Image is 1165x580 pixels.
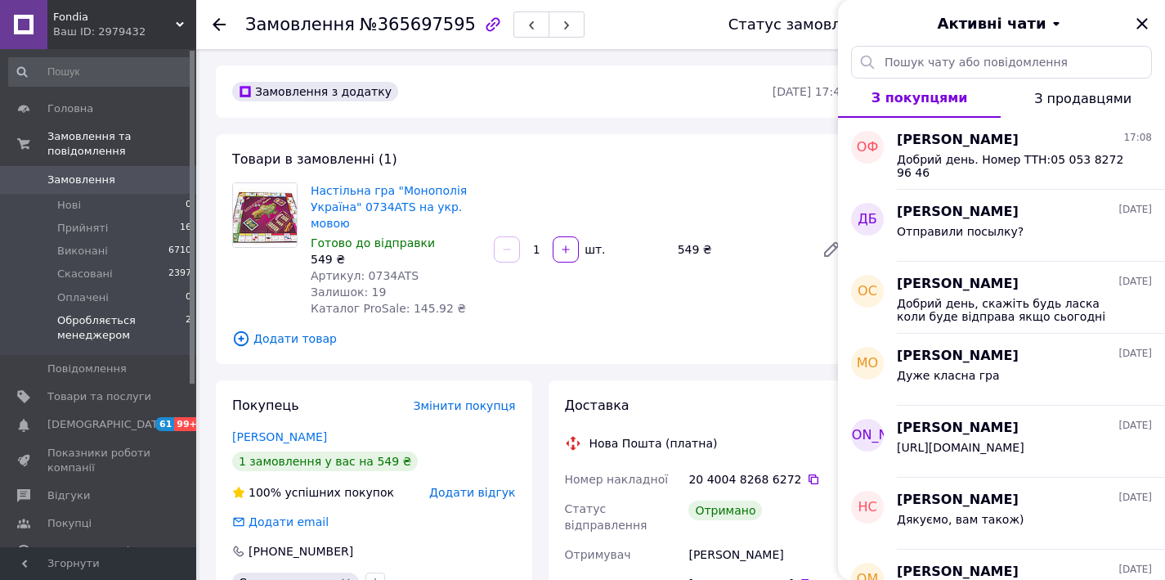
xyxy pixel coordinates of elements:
button: нс[PERSON_NAME][DATE]Дякуємо, вам також) [838,478,1165,550]
span: Замовлення [47,173,115,187]
div: Статус замовлення [728,16,879,33]
a: [PERSON_NAME] [232,430,327,443]
span: Отправили посылку? [897,225,1024,238]
span: Товари та послуги [47,389,151,404]
button: ДБ[PERSON_NAME][DATE]Отправили посылку? [838,190,1165,262]
span: Отримувач [565,548,631,561]
span: ОФ [857,138,878,157]
span: Оплачені [57,290,109,305]
button: ОС[PERSON_NAME][DATE]Добрий день, скажіть будь ласка коли буде відправа якщо сьогодні замовити? [838,262,1165,334]
button: [PERSON_NAME][PERSON_NAME][DATE][URL][DOMAIN_NAME] [838,406,1165,478]
span: Доставка [565,398,630,413]
span: [PERSON_NAME] [897,347,1019,366]
span: 2397 [168,267,191,281]
span: №365697595 [360,15,476,34]
span: [DEMOGRAPHIC_DATA] [47,417,168,432]
div: 20 4004 8268 6272 [688,471,848,488]
span: [PERSON_NAME] [897,491,1019,510]
div: 549 ₴ [311,251,481,268]
div: успішних покупок [232,484,394,501]
span: Номер накладної [565,473,669,486]
span: [DATE] [1118,491,1152,505]
span: Каталог ProSale [47,544,136,559]
span: Добрий день. Номер ТТН:05 053 8272 96 46 [897,153,1129,179]
div: Отримано [688,501,762,520]
span: Додати товар [232,330,848,348]
div: 1 замовлення у вас на 549 ₴ [232,452,418,471]
span: 2 [186,313,191,343]
span: 100% [249,486,281,499]
span: Каталог ProSale: 145.92 ₴ [311,302,466,315]
span: Показники роботи компанії [47,446,151,475]
span: Виконані [57,244,108,259]
div: Нова Пошта (платна) [585,435,722,452]
button: ОФ[PERSON_NAME]17:08Добрий день. Номер ТТН:05 053 8272 96 46 [838,118,1165,190]
span: [DATE] [1118,275,1152,289]
span: [DATE] [1118,563,1152,577]
span: Активні чати [937,13,1046,34]
span: нс [858,498,876,517]
span: [PERSON_NAME] [897,419,1019,438]
span: 99+ [174,417,201,431]
span: [PERSON_NAME] [897,275,1019,294]
span: ОС [858,282,877,301]
span: Дякуємо, вам також) [897,513,1024,526]
div: Додати email [231,514,330,530]
div: [PHONE_NUMBER] [247,543,355,560]
span: Статус відправлення [565,502,647,532]
div: [PERSON_NAME] [685,540,851,569]
span: 0 [186,290,191,305]
button: МО[PERSON_NAME][DATE]Дуже класна гра [838,334,1165,406]
a: Редагувати [815,233,848,266]
span: Товари в замовленні (1) [232,151,397,167]
div: Повернутися назад [213,16,226,33]
span: Змінити покупця [414,399,516,412]
span: Нові [57,198,81,213]
span: 17:08 [1123,131,1152,145]
span: Fondia [53,10,176,25]
span: Дуже класна гра [897,369,1000,382]
span: 61 [155,417,174,431]
span: Артикул: 0734ATS [311,269,419,282]
span: Замовлення та повідомлення [47,129,196,159]
span: Відгуки [47,488,90,503]
button: Активні чати [884,13,1119,34]
button: З покупцями [838,79,1001,118]
div: шт. [580,241,607,258]
span: ДБ [858,210,876,229]
div: Ваш ID: 2979432 [53,25,196,39]
span: 16 [180,221,191,236]
div: Замовлення з додатку [232,82,398,101]
span: МО [857,354,878,373]
button: Закрити [1132,14,1152,34]
span: Добрий день, скажіть будь ласка коли буде відправа якщо сьогодні замовити? [897,297,1129,323]
span: [DATE] [1118,419,1152,433]
div: Додати email [247,514,330,530]
span: [DATE] [1118,347,1152,361]
span: [PERSON_NAME] [813,426,922,445]
input: Пошук [8,57,193,87]
span: З продавцями [1034,91,1131,106]
span: Замовлення [245,15,355,34]
span: Покупці [47,516,92,531]
img: Настільна гра "Монополія Україна" 0734ATS на укр. мовою [233,183,297,247]
span: Залишок: 19 [311,286,386,299]
span: 0 [186,198,191,213]
span: Головна [47,101,93,116]
span: З покупцями [872,90,968,106]
span: Повідомлення [47,362,127,376]
button: З продавцями [1001,79,1165,118]
span: Додати відгук [429,486,515,499]
span: [PERSON_NAME] [897,131,1019,150]
span: [URL][DOMAIN_NAME] [897,441,1024,454]
span: Готово до відправки [311,236,435,250]
a: Настільна гра "Монополія Україна" 0734ATS на укр. мовою [311,184,467,230]
span: Скасовані [57,267,113,281]
span: [DATE] [1118,203,1152,217]
span: Обробляється менеджером [57,313,186,343]
input: Пошук чату або повідомлення [851,46,1152,79]
span: [PERSON_NAME] [897,203,1019,222]
span: Прийняті [57,221,108,236]
span: Покупець [232,398,299,413]
span: 6710 [168,244,191,259]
